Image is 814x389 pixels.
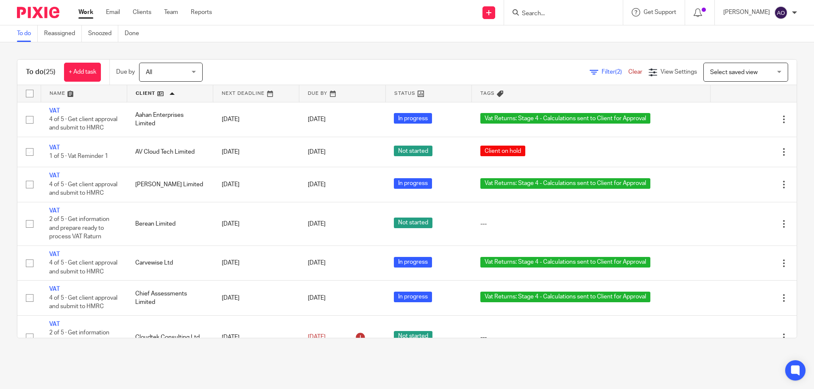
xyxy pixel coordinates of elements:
[480,178,650,189] span: Vat Returns: Stage 4 - Calculations sent to Client for Approval
[191,8,212,17] a: Reports
[213,246,299,280] td: [DATE]
[774,6,788,19] img: svg%3E
[615,69,622,75] span: (2)
[394,218,432,228] span: Not started
[78,8,93,17] a: Work
[602,69,628,75] span: Filter
[394,113,432,124] span: In progress
[394,146,432,156] span: Not started
[710,69,758,75] span: Select saved view
[644,9,676,15] span: Get Support
[308,295,326,301] span: [DATE]
[164,8,178,17] a: Team
[44,25,82,42] a: Reassigned
[127,137,213,167] td: AV Cloud Tech Limited
[49,153,108,159] span: 1 of 5 · Vat Reminder 1
[723,8,770,17] p: [PERSON_NAME]
[480,257,650,268] span: Vat Returns: Stage 4 - Calculations sent to Client for Approval
[127,246,213,280] td: Carvewise Ltd
[213,202,299,246] td: [DATE]
[133,8,151,17] a: Clients
[308,260,326,266] span: [DATE]
[49,260,117,275] span: 4 of 5 · Get client approval and submit to HMRC
[661,69,697,75] span: View Settings
[480,91,495,96] span: Tags
[394,257,432,268] span: In progress
[394,292,432,302] span: In progress
[49,145,60,151] a: VAT
[127,281,213,315] td: Chief Assessments Limited
[49,216,109,240] span: 2 of 5 · Get information and prepare ready to process VAT Raturn
[49,330,109,353] span: 2 of 5 · Get information and prepare ready to process VAT Raturn
[213,137,299,167] td: [DATE]
[49,108,60,114] a: VAT
[521,10,597,18] input: Search
[308,116,326,122] span: [DATE]
[394,331,432,342] span: Not started
[49,251,60,257] a: VAT
[88,25,118,42] a: Snoozed
[116,68,135,76] p: Due by
[480,146,525,156] span: Client on hold
[49,295,117,310] span: 4 of 5 · Get client approval and submit to HMRC
[17,7,59,18] img: Pixie
[213,102,299,137] td: [DATE]
[308,221,326,227] span: [DATE]
[480,333,702,342] div: ---
[213,167,299,202] td: [DATE]
[49,116,117,131] span: 4 of 5 · Get client approval and submit to HMRC
[125,25,145,42] a: Done
[44,69,56,75] span: (25)
[26,68,56,77] h1: To do
[17,25,38,42] a: To do
[127,102,213,137] td: Aahan Enterprises Limited
[49,286,60,292] a: VAT
[308,149,326,155] span: [DATE]
[49,173,60,179] a: VAT
[49,321,60,327] a: VAT
[64,63,101,82] a: + Add task
[127,167,213,202] td: [PERSON_NAME] Limited
[146,69,152,75] span: All
[49,208,60,214] a: VAT
[308,334,326,340] span: [DATE]
[106,8,120,17] a: Email
[480,220,702,228] div: ---
[127,202,213,246] td: Berean Limited
[394,178,432,189] span: In progress
[213,315,299,359] td: [DATE]
[308,182,326,188] span: [DATE]
[127,315,213,359] td: Cloudtek Consulting Ltd
[49,182,117,196] span: 4 of 5 · Get client approval and submit to HMRC
[480,292,650,302] span: Vat Returns: Stage 4 - Calculations sent to Client for Approval
[213,281,299,315] td: [DATE]
[480,113,650,124] span: Vat Returns: Stage 4 - Calculations sent to Client for Approval
[628,69,642,75] a: Clear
